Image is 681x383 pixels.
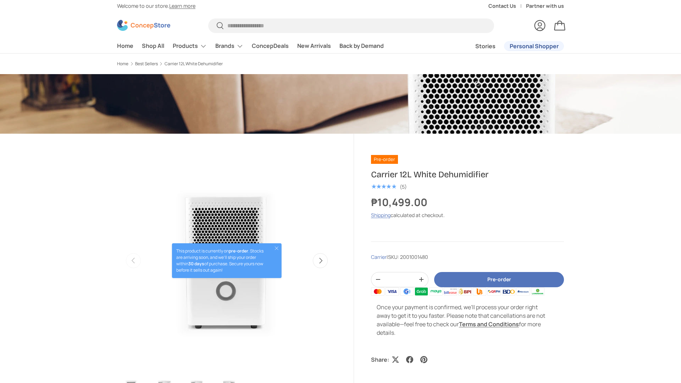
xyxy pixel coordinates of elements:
span: 2001001480 [400,254,428,260]
a: Personal Shopper [504,41,564,51]
nav: Breadcrumbs [117,61,354,67]
span: Personal Shopper [510,43,559,49]
span: Pre-order [371,155,398,164]
p: Welcome to our store. [117,2,195,10]
a: ConcepDeals [252,39,289,53]
a: Products [173,39,207,53]
a: 5.0 out of 5.0 stars (5) [371,182,407,190]
strong: pre-order [229,248,248,254]
summary: Brands [211,39,248,53]
p: This product is currently on . Stocks are arriving soon, and we’ll ship your order within of purc... [176,248,267,273]
span: ★★★★★ [371,183,396,190]
img: master [371,287,384,296]
img: visa [386,287,399,296]
img: maya [429,287,443,296]
strong: 30 days [188,261,204,267]
a: Learn more [169,2,195,9]
strong: ₱10,499.00 [371,195,429,209]
a: Brands [215,39,243,53]
a: Terms and Conditions [459,320,519,328]
a: Stories [475,39,495,53]
img: bdo [502,287,515,296]
img: ubp [473,287,486,296]
div: calculated at checkout. [371,211,564,219]
h1: Carrier 12L White Dehumidifier [371,169,564,180]
button: Pre-order [434,272,564,287]
img: gcash [400,287,414,296]
div: 5.0 out of 5.0 stars [371,183,396,190]
a: Best Sellers [135,62,158,66]
div: (5) [400,184,407,189]
img: metrobank [516,287,530,296]
nav: Primary [117,39,384,53]
img: ConcepStore [117,20,170,31]
img: grabpay [415,287,428,296]
span: | [387,254,428,260]
img: billease [444,287,457,296]
p: Once your payment is confirmed, we'll process your order right away to get it to you faster. Plea... [377,303,548,337]
img: qrph [487,287,501,296]
a: Home [117,39,133,53]
p: Share: [371,355,389,364]
a: Carrier [371,254,387,260]
nav: Secondary [458,39,564,53]
a: Back by Demand [339,39,384,53]
img: bpi [458,287,472,296]
summary: Products [168,39,211,53]
a: Shipping [371,212,391,218]
a: Carrier 12L White Dehumidifier [165,62,223,66]
a: New Arrivals [297,39,331,53]
a: Home [117,62,128,66]
a: Contact Us [488,2,526,10]
a: Shop All [142,39,164,53]
a: Partner with us [526,2,564,10]
img: landbank [531,287,544,296]
span: SKU: [388,254,399,260]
